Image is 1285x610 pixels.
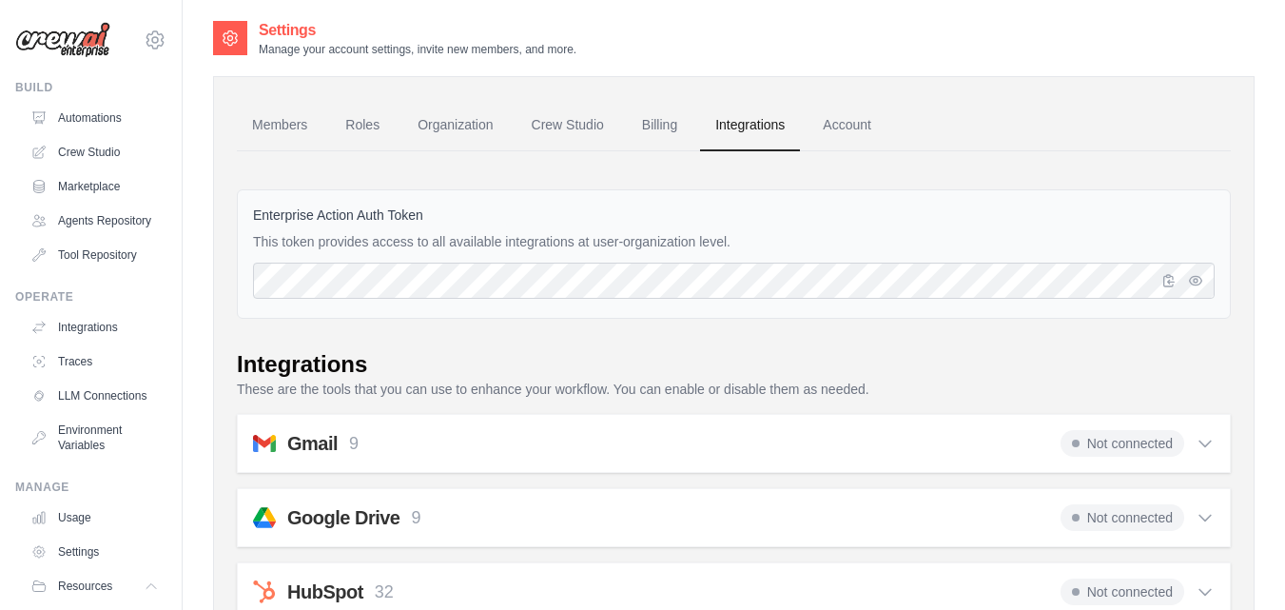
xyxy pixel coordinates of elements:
span: Not connected [1061,579,1184,605]
a: Roles [330,100,395,151]
span: Not connected [1061,504,1184,531]
div: Operate [15,289,166,305]
span: Not connected [1061,430,1184,457]
a: Members [237,100,322,151]
div: Build [15,80,166,95]
img: Logo [15,22,110,58]
a: Integrations [700,100,800,151]
a: Agents Repository [23,206,166,236]
a: Account [808,100,886,151]
p: 9 [349,431,359,457]
div: Integrations [237,349,367,380]
a: Settings [23,537,166,567]
p: These are the tools that you can use to enhance your workflow. You can enable or disable them as ... [237,380,1231,399]
a: Crew Studio [516,100,619,151]
img: googledrive.svg [253,506,276,529]
button: Resources [23,571,166,601]
a: Marketplace [23,171,166,202]
a: Crew Studio [23,137,166,167]
div: Manage [15,480,166,495]
h2: HubSpot [287,579,363,605]
p: This token provides access to all available integrations at user-organization level. [253,232,1215,251]
span: Resources [58,579,112,594]
h2: Gmail [287,430,338,457]
h2: Google Drive [287,504,399,531]
a: Tool Repository [23,240,166,270]
p: Manage your account settings, invite new members, and more. [259,42,576,57]
a: Billing [627,100,692,151]
a: Traces [23,346,166,377]
a: Integrations [23,312,166,343]
a: Organization [402,100,508,151]
p: 32 [375,580,394,605]
a: LLM Connections [23,381,166,411]
img: gmail.svg [253,432,276,455]
a: Environment Variables [23,415,166,461]
a: Usage [23,502,166,533]
label: Enterprise Action Auth Token [253,206,1215,225]
img: hubspot.svg [253,580,276,603]
p: 9 [411,505,420,531]
a: Automations [23,103,166,133]
h2: Settings [259,19,576,42]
